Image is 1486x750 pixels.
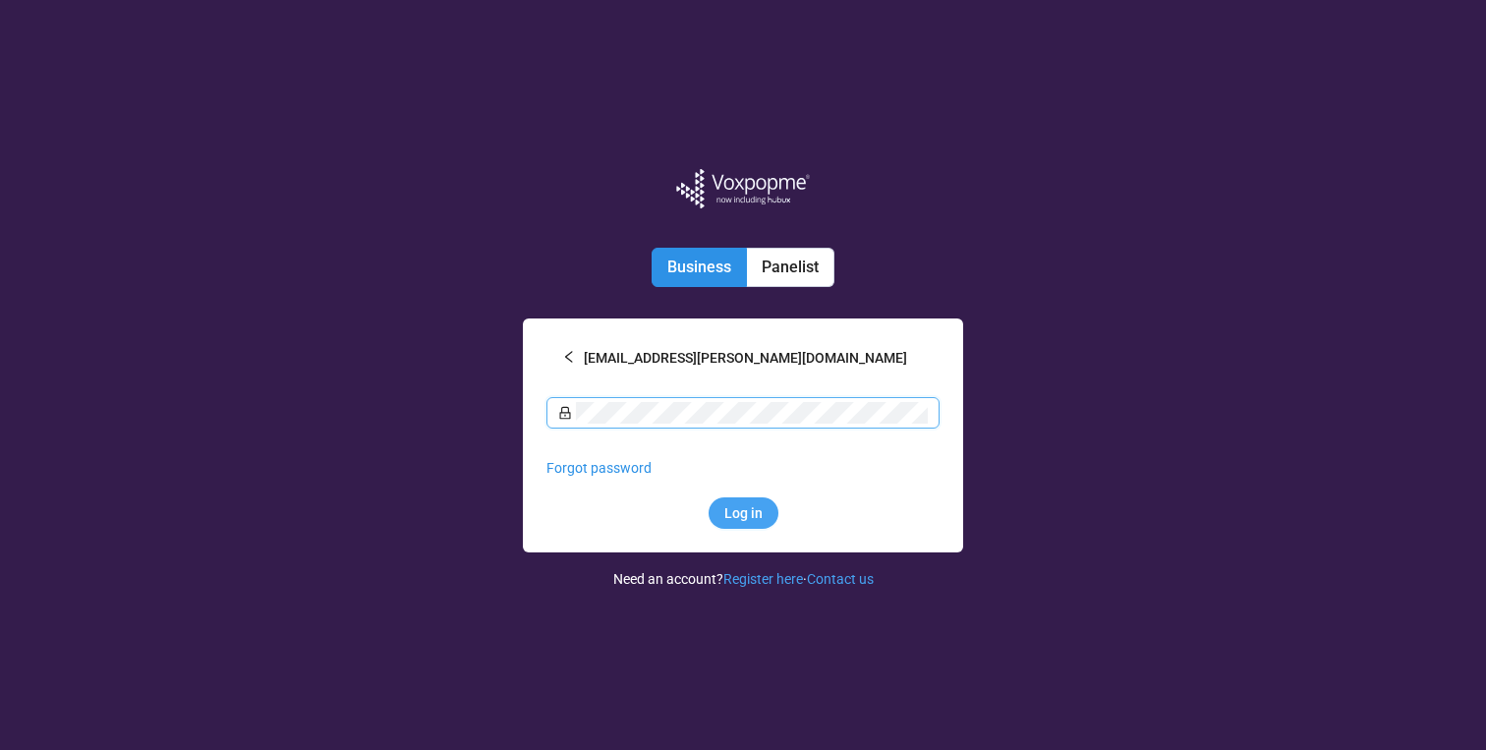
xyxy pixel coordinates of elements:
span: Business [667,258,731,276]
span: Panelist [762,258,819,276]
div: Need an account? · [613,552,874,590]
button: Log in [709,497,778,529]
span: lock [558,406,572,420]
span: [EMAIL_ADDRESS][PERSON_NAME][DOMAIN_NAME] [584,347,907,369]
a: Forgot password [546,460,652,476]
a: Register here [723,571,803,587]
a: Contact us [807,571,874,587]
span: Log in [724,502,763,524]
button: left[EMAIL_ADDRESS][PERSON_NAME][DOMAIN_NAME] [546,342,940,374]
span: left [562,350,576,364]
